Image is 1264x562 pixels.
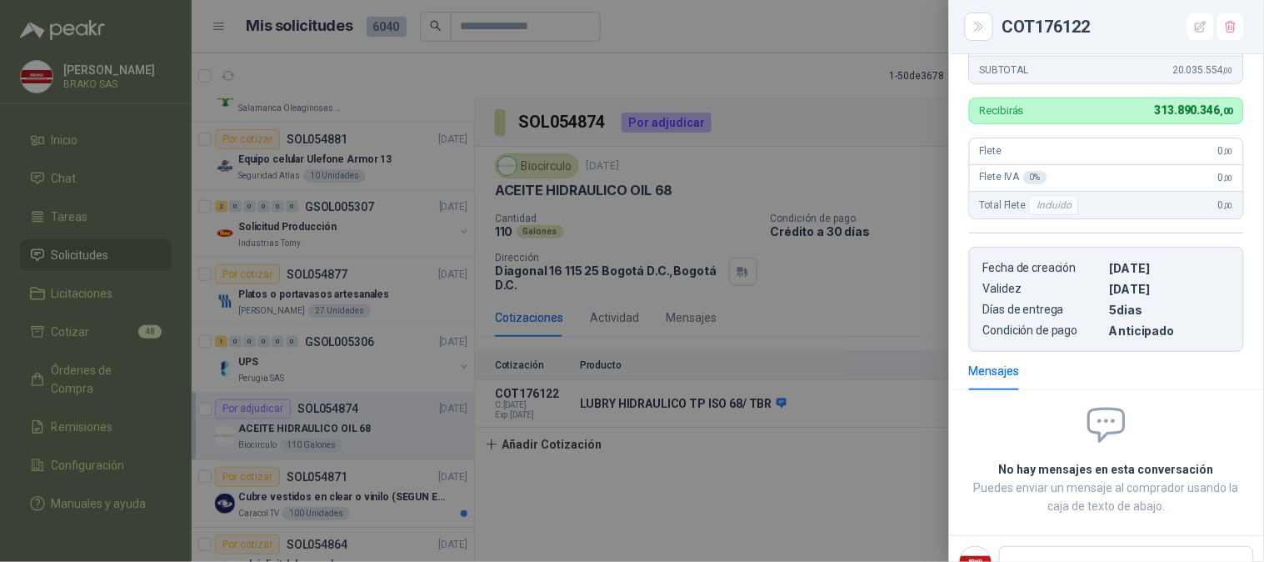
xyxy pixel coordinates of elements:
p: Anticipado [1110,324,1230,338]
span: Flete IVA [980,171,1047,184]
p: Fecha de creación [983,261,1103,275]
p: Validez [983,282,1103,296]
p: Recibirás [980,105,1024,116]
span: 0 [1218,199,1233,211]
div: Incluido [1029,195,1079,215]
span: SUBTOTAL [980,64,1029,76]
p: Puedes enviar un mensaje al comprador usando la caja de texto de abajo. [969,479,1244,515]
span: 0 [1218,145,1233,157]
span: ,00 [1223,66,1233,75]
span: ,00 [1223,173,1233,183]
h2: No hay mensajes en esta conversación [969,460,1244,479]
span: Flete [980,145,1002,157]
span: ,00 [1223,201,1233,210]
span: ,00 [1220,106,1233,117]
span: 0 [1218,172,1233,183]
div: Mensajes [969,362,1020,380]
p: Días de entrega [983,303,1103,317]
p: Condición de pago [983,324,1103,338]
span: 313.890.346 [1155,103,1233,117]
div: COT176122 [1002,13,1244,40]
button: Close [969,17,989,37]
p: [DATE] [1110,282,1230,296]
p: 5 dias [1110,303,1230,317]
div: 0 % [1023,171,1047,184]
p: [DATE] [1110,261,1230,275]
span: ,00 [1223,147,1233,156]
span: Total Flete [980,195,1082,215]
span: 20.035.554 [1173,64,1233,76]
